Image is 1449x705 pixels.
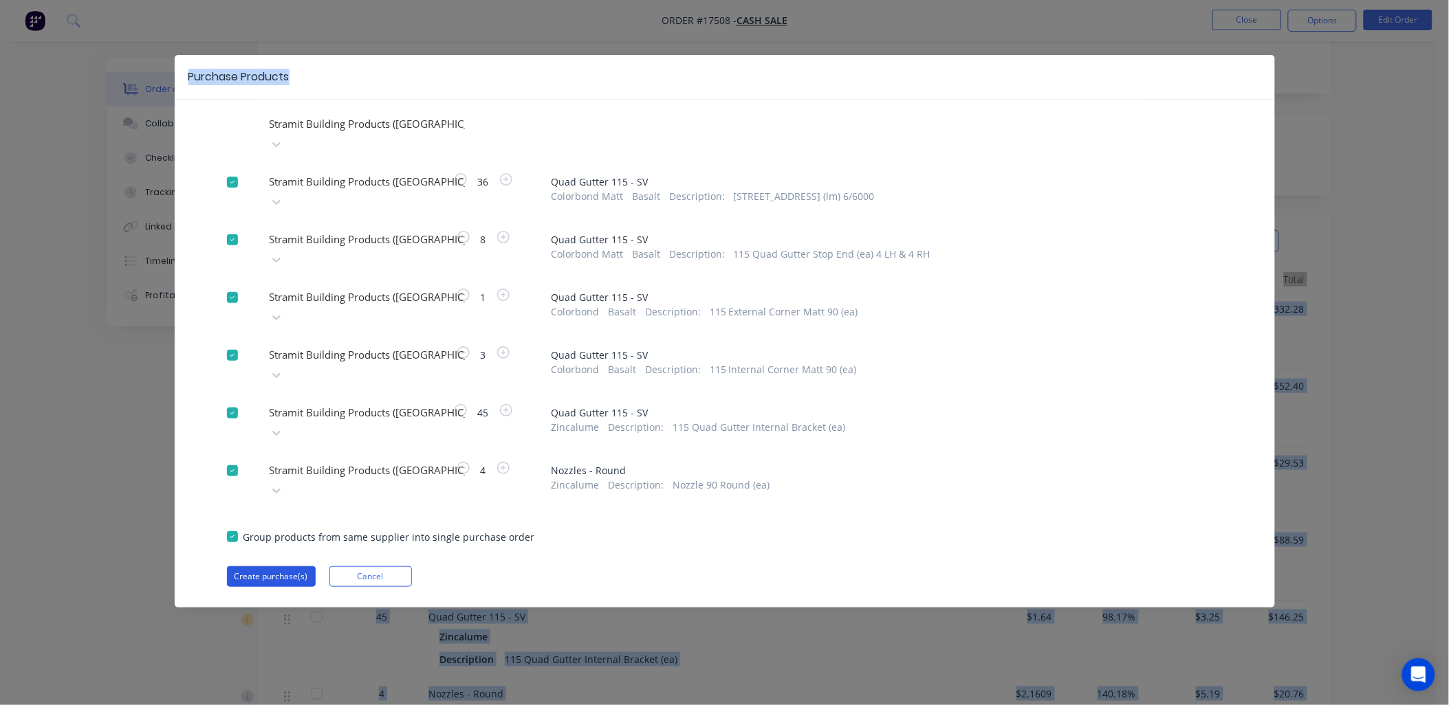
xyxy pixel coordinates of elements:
[645,362,701,377] span: Description :
[470,175,497,189] span: 36
[734,247,930,261] span: 115 Quad Gutter Stop End (ea) 4 LH & 4 RH
[552,232,1223,247] span: Quad Gutter 115 - SV
[673,420,845,434] span: 115 Quad Gutter Internal Bracket (ea)
[552,463,1223,478] span: Nozzles - Round
[608,420,664,434] span: Description :
[227,566,316,587] button: Create purchase(s)
[552,405,1223,420] span: Quad Gutter 115 - SV
[552,362,600,377] span: Colorbond
[645,304,701,319] span: Description :
[243,530,535,544] span: Group products from same supplier into single purchase order
[552,290,1223,304] span: Quad Gutter 115 - SV
[608,478,664,492] span: Description :
[552,247,624,261] span: Colorbond Matt
[472,290,494,304] span: 1
[552,175,1223,189] span: Quad Gutter 115 - SV
[669,247,725,261] span: Description :
[632,189,660,203] span: Basalt
[632,247,660,261] span: Basalt
[552,348,1223,362] span: Quad Gutter 115 - SV
[552,304,600,319] span: Colorbond
[673,478,770,492] span: Nozzle 90 Round (ea)
[472,463,494,478] span: 4
[710,304,858,319] span: 115 External Corner Matt 90 (ea)
[608,362,636,377] span: Basalt
[1402,658,1435,691] div: Open Intercom Messenger
[472,348,494,362] span: 3
[710,362,857,377] span: 115 Internal Corner Matt 90 (ea)
[552,478,600,492] span: Zincalume
[470,405,497,420] span: 45
[552,189,624,203] span: Colorbond Matt
[188,69,290,85] div: Purchase Products
[552,420,600,434] span: Zincalume
[472,232,494,247] span: 8
[669,189,725,203] span: Description :
[329,566,412,587] button: Cancel
[734,189,875,203] span: [STREET_ADDRESS] (lm) 6/6000
[608,304,636,319] span: Basalt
